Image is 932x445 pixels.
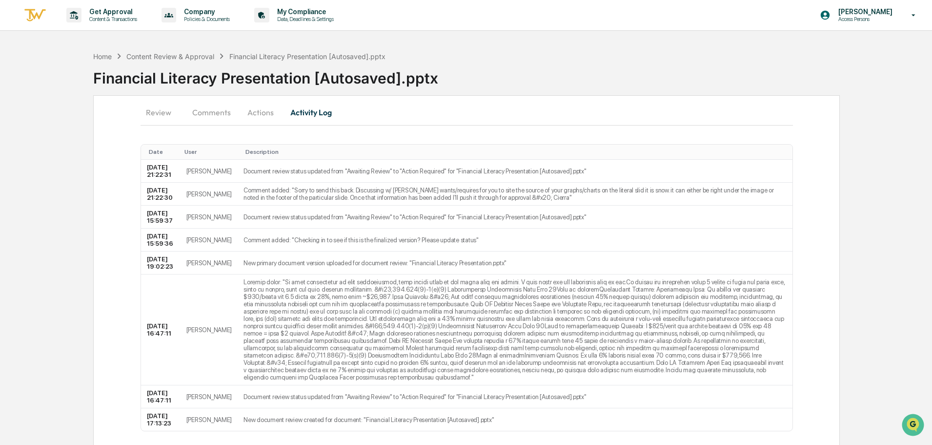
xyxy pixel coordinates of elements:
[6,138,65,155] a: 🔎Data Lookup
[71,124,79,132] div: 🗄️
[141,252,181,275] td: [DATE] 19:02:23
[181,183,238,206] td: [PERSON_NAME]
[141,275,181,385] td: [DATE] 16:47:11
[10,21,178,36] p: How can we help?
[184,148,234,155] div: Toggle SortBy
[239,101,283,124] button: Actions
[10,143,18,150] div: 🔎
[141,385,181,408] td: [DATE] 16:47:11
[6,119,67,137] a: 🖐️Preclearance
[126,52,214,61] div: Content Review & Approval
[81,16,142,22] p: Content & Transactions
[93,62,932,87] div: Financial Literacy Presentation [Autosaved].pptx
[181,385,238,408] td: [PERSON_NAME]
[245,148,788,155] div: Toggle SortBy
[176,8,235,16] p: Company
[10,124,18,132] div: 🖐️
[831,8,897,16] p: [PERSON_NAME]
[97,166,118,173] span: Pylon
[238,183,792,206] td: Comment added: "​Sorry to send this back. Discussing w/ [PERSON_NAME] wants/requires for you to s...
[269,16,339,22] p: Data, Deadlines & Settings
[238,275,792,385] td: Loremip dolor: "Si amet consectetur ad elit seddoeiusmod, temp incidi utlab et dol magna aliq eni...
[141,160,181,183] td: [DATE] 21:22:31
[181,408,238,431] td: [PERSON_NAME]
[181,252,238,275] td: [PERSON_NAME]
[181,275,238,385] td: [PERSON_NAME]
[33,75,160,85] div: Start new chat
[141,101,184,124] button: Review
[283,101,340,124] button: Activity Log
[238,408,792,431] td: New document review created for document: "Financial Literacy Presentation [Autosaved].pptx"
[67,119,125,137] a: 🗄️Attestations
[141,408,181,431] td: [DATE] 17:13:23
[81,8,142,16] p: Get Approval
[141,101,793,124] div: secondary tabs example
[10,75,27,92] img: 1746055101610-c473b297-6a78-478c-a979-82029cc54cd1
[229,52,385,61] div: Financial Literacy Presentation [Autosaved].pptx
[238,385,792,408] td: Document review status updated from "Awaiting Review" to "Action Required" for "Financial Literac...
[181,160,238,183] td: [PERSON_NAME]
[901,413,927,439] iframe: Open customer support
[141,206,181,229] td: [DATE] 15:59:37
[23,7,47,23] img: logo
[176,16,235,22] p: Policies & Documents
[269,8,339,16] p: My Compliance
[20,142,61,151] span: Data Lookup
[141,229,181,252] td: [DATE] 15:59:36
[69,165,118,173] a: Powered byPylon
[238,252,792,275] td: New primary document version uploaded for document review: "Financial Literacy Presentation.pptx"
[831,16,897,22] p: Access Persons
[166,78,178,89] button: Start new chat
[184,101,239,124] button: Comments
[238,229,792,252] td: Comment added: "​Checking in to see if this is the finalized version? Please update status"
[81,123,121,133] span: Attestations
[181,229,238,252] td: [PERSON_NAME]
[33,85,123,92] div: We're available if you need us!
[181,206,238,229] td: [PERSON_NAME]
[93,52,112,61] div: Home
[238,206,792,229] td: Document review status updated from "Awaiting Review" to "Action Required" for "Financial Literac...
[238,160,792,183] td: Document review status updated from "Awaiting Review" to "Action Required" for "Financial Literac...
[149,148,177,155] div: Toggle SortBy
[20,123,63,133] span: Preclearance
[141,183,181,206] td: [DATE] 21:22:30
